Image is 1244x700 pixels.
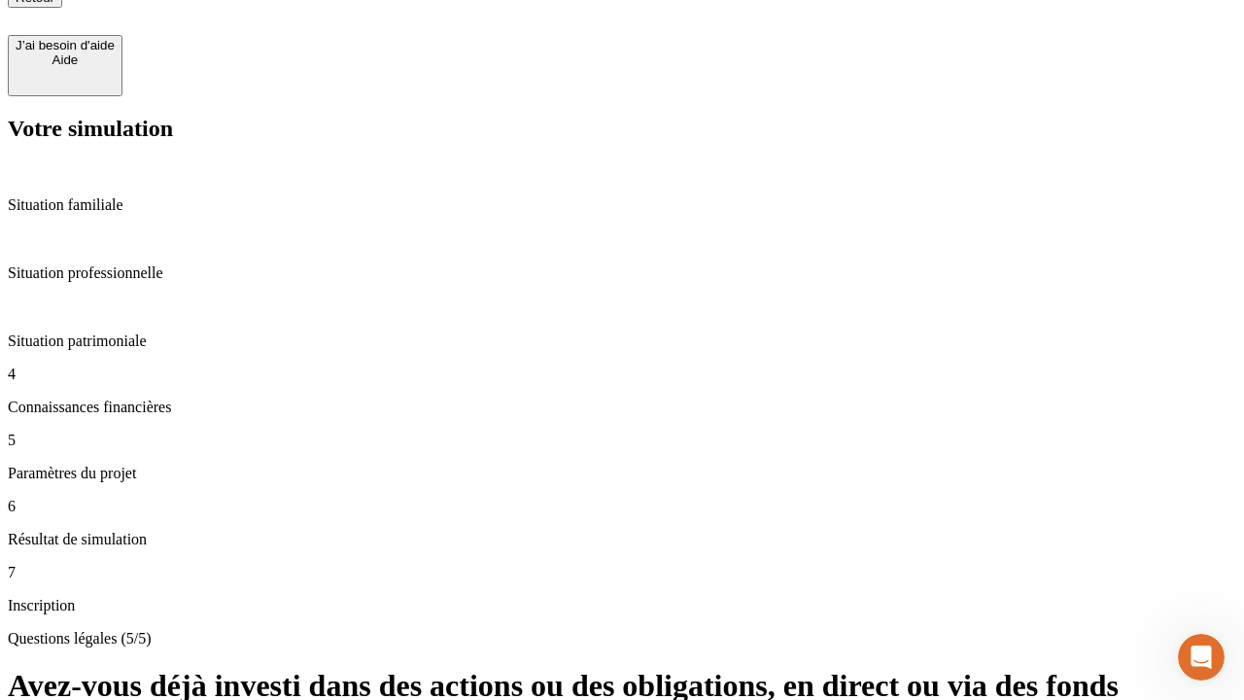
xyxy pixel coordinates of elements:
[8,597,1236,614] p: Inscription
[8,465,1236,482] p: Paramètres du projet
[8,432,1236,449] p: 5
[8,531,1236,548] p: Résultat de simulation
[8,630,1236,647] p: Questions légales (5/5)
[16,38,115,52] div: J’ai besoin d'aide
[8,498,1236,515] p: 6
[8,196,1236,214] p: Situation familiale
[8,116,1236,142] h2: Votre simulation
[1178,634,1225,681] iframe: Intercom live chat
[16,52,115,67] div: Aide
[8,35,122,96] button: J’ai besoin d'aideAide
[8,264,1236,282] p: Situation professionnelle
[8,399,1236,416] p: Connaissances financières
[8,366,1236,383] p: 4
[8,332,1236,350] p: Situation patrimoniale
[8,564,1236,581] p: 7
